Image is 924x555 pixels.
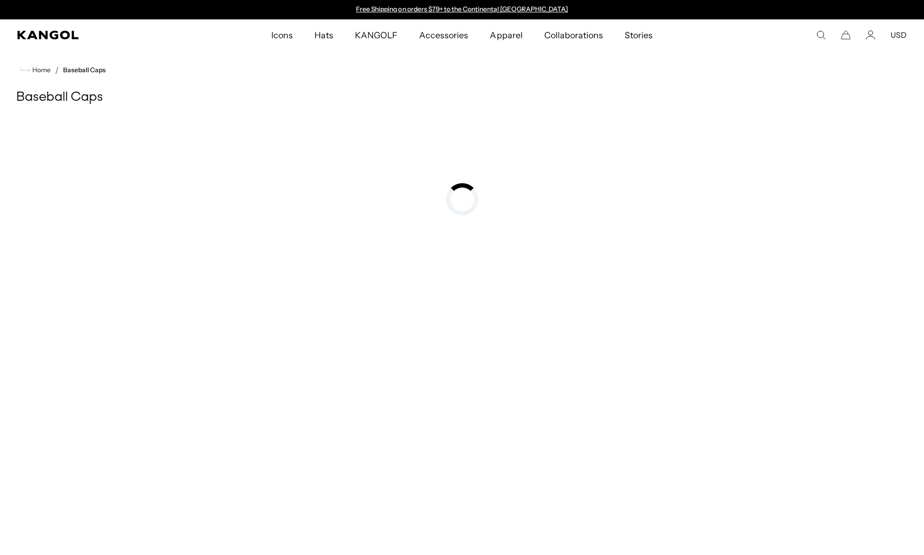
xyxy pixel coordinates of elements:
a: KANGOLF [344,19,408,51]
button: Cart [841,30,851,40]
div: 1 of 2 [351,5,573,14]
a: Icons [261,19,304,51]
span: Stories [625,19,653,51]
span: Collaborations [544,19,603,51]
a: Stories [614,19,663,51]
slideshow-component: Announcement bar [351,5,573,14]
a: Accessories [408,19,479,51]
span: Hats [314,19,333,51]
button: USD [891,30,907,40]
a: Account [866,30,875,40]
a: Free Shipping on orders $79+ to the Continental [GEOGRAPHIC_DATA] [356,5,568,13]
a: Kangol [17,31,179,39]
summary: Search here [816,30,826,40]
span: Home [30,66,51,74]
span: KANGOLF [355,19,398,51]
a: Home [20,65,51,75]
h1: Baseball Caps [16,89,908,106]
a: Apparel [479,19,533,51]
a: Collaborations [533,19,614,51]
a: Baseball Caps [63,66,106,74]
div: Announcement [351,5,573,14]
span: Apparel [490,19,522,51]
span: Accessories [419,19,468,51]
span: Icons [271,19,293,51]
li: / [51,64,59,77]
a: Hats [304,19,344,51]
